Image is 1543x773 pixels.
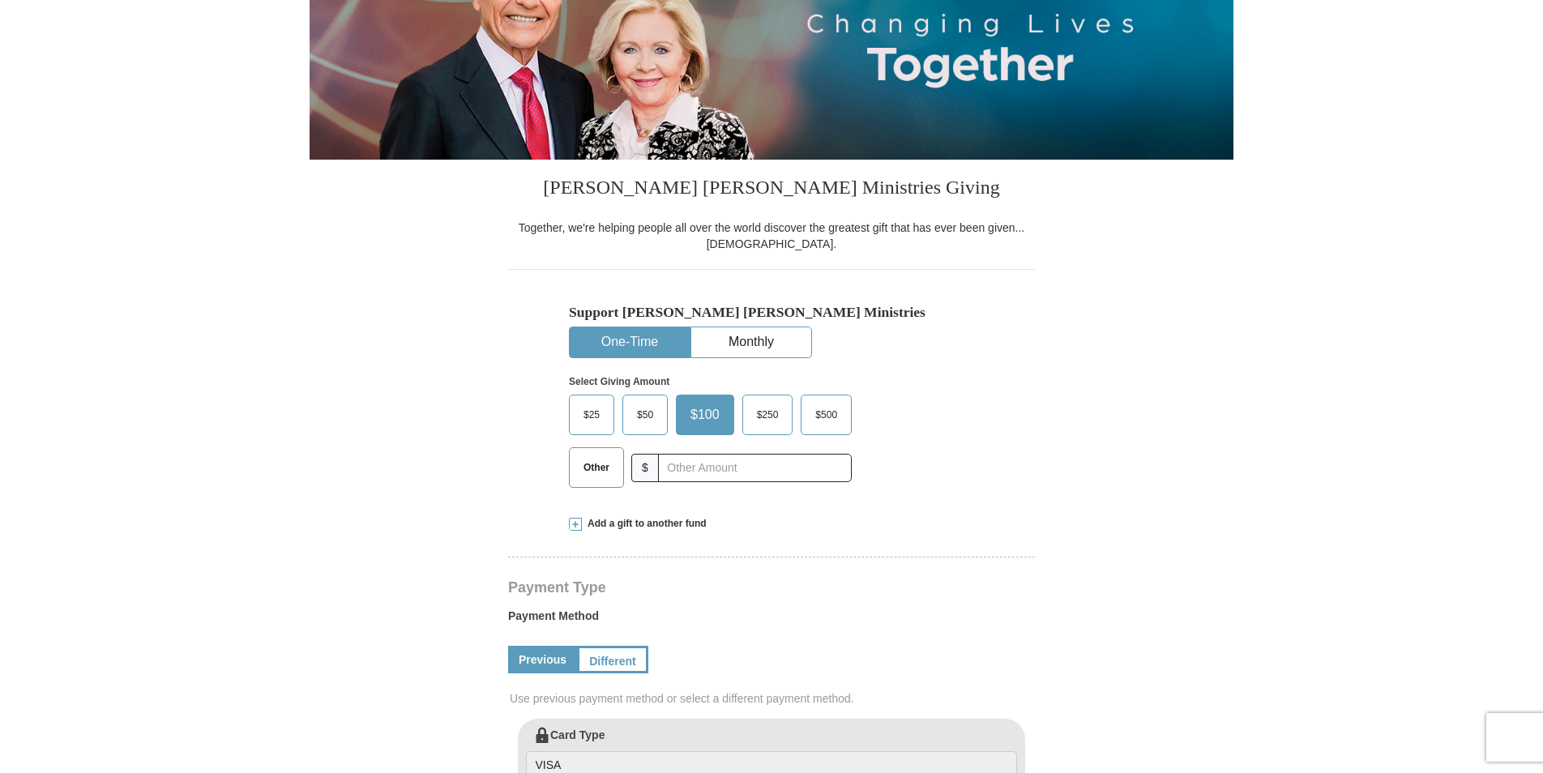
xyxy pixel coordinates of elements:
button: One-Time [570,327,690,357]
h4: Payment Type [508,581,1035,594]
button: Monthly [691,327,811,357]
label: Payment Method [508,608,1035,632]
span: $25 [575,403,608,427]
span: Add a gift to another fund [582,517,707,531]
div: Together, we're helping people all over the world discover the greatest gift that has ever been g... [508,220,1035,252]
a: Previous [508,646,577,673]
span: Other [575,455,618,480]
span: $50 [629,403,661,427]
strong: Select Giving Amount [569,376,669,387]
h3: [PERSON_NAME] [PERSON_NAME] Ministries Giving [508,160,1035,220]
span: $500 [807,403,845,427]
span: $250 [749,403,787,427]
span: Use previous payment method or select a different payment method. [510,690,1037,707]
h5: Support [PERSON_NAME] [PERSON_NAME] Ministries [569,304,974,321]
span: $100 [682,403,728,427]
span: $ [631,454,659,482]
input: Other Amount [658,454,852,482]
a: Different [577,646,648,673]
